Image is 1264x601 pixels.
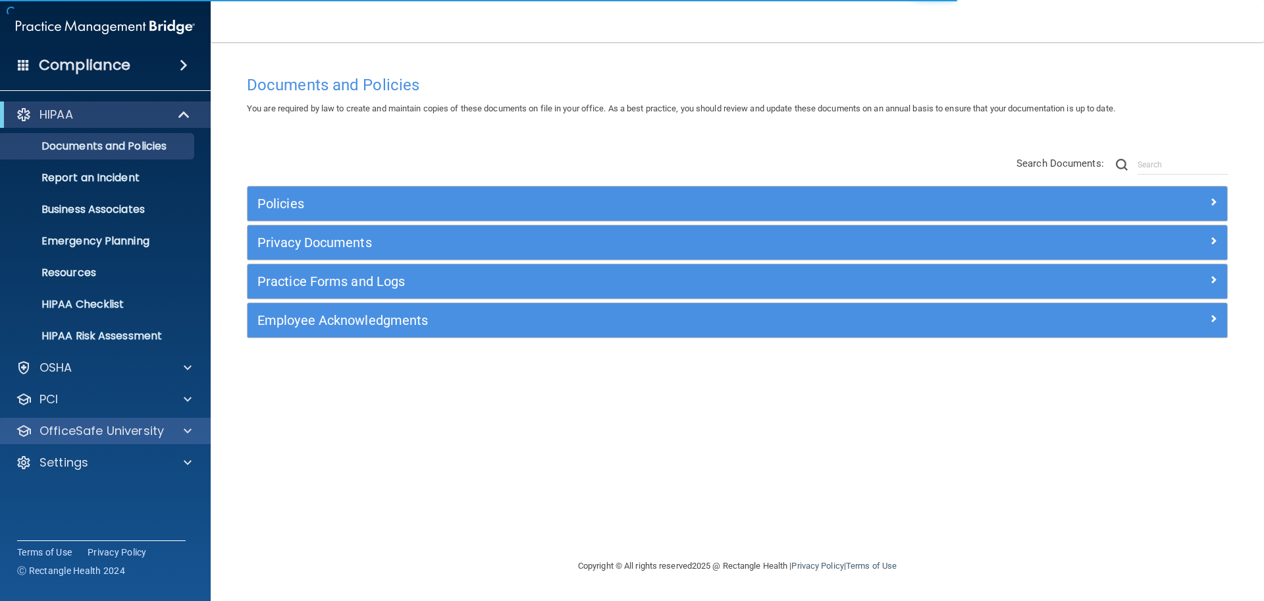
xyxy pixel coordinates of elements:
p: Resources [9,266,188,279]
p: Settings [39,455,88,471]
span: Ⓒ Rectangle Health 2024 [17,564,125,577]
a: Employee Acknowledgments [257,310,1217,331]
iframe: Drift Widget Chat Controller [1036,507,1248,560]
h4: Documents and Policies [247,76,1228,94]
h5: Policies [257,196,972,211]
img: PMB logo [16,14,195,40]
a: Privacy Documents [257,232,1217,253]
a: Practice Forms and Logs [257,271,1217,292]
input: Search [1138,155,1228,175]
p: HIPAA Risk Assessment [9,329,188,343]
a: Privacy Policy [791,561,843,571]
p: Emergency Planning [9,235,188,248]
a: Settings [16,455,192,471]
a: Terms of Use [17,546,72,559]
span: Search Documents: [1016,157,1104,169]
h4: Compliance [39,56,130,74]
h5: Employee Acknowledgments [257,313,972,328]
a: OfficeSafe University [16,423,192,439]
p: Business Associates [9,203,188,216]
h5: Privacy Documents [257,235,972,250]
a: HIPAA [16,107,191,123]
img: ic-search.3b580494.png [1116,159,1128,171]
div: Copyright © All rights reserved 2025 @ Rectangle Health | | [497,545,978,587]
p: HIPAA [39,107,73,123]
p: OfficeSafe University [39,423,164,439]
span: You are required by law to create and maintain copies of these documents on file in your office. ... [247,103,1115,113]
p: PCI [39,391,58,407]
p: Report an Incident [9,171,188,185]
a: Terms of Use [846,561,897,571]
a: PCI [16,391,192,407]
p: Documents and Policies [9,140,188,153]
a: Policies [257,193,1217,214]
p: HIPAA Checklist [9,298,188,311]
a: Privacy Policy [88,546,147,559]
p: OSHA [39,360,72,376]
a: OSHA [16,360,192,376]
h5: Practice Forms and Logs [257,274,972,289]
